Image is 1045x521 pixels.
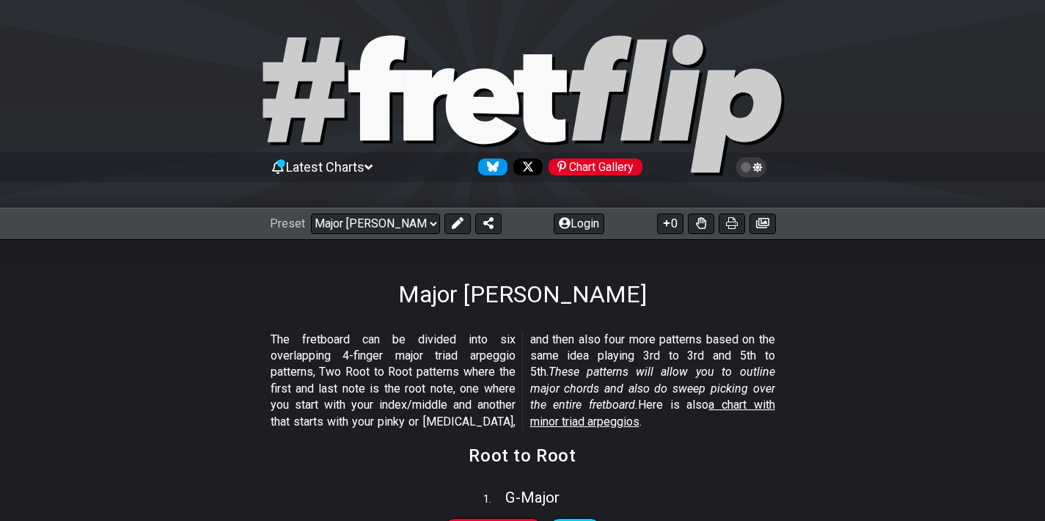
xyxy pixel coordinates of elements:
button: Create image [749,214,776,234]
span: a chart with minor triad arpeggios [530,398,775,428]
h2: Root to Root [469,448,576,464]
button: Share Preset [475,214,502,234]
p: The fretboard can be divided into six overlapping 4-finger major triad arpeggio patterns, Two Roo... [271,332,775,430]
em: These patterns will allow you to outline major chords and also do sweep picking over the entire f... [530,365,775,412]
button: Edit Preset [444,214,471,234]
span: G - Major [505,489,560,506]
a: Follow #fretflip at X [507,159,543,175]
button: Login [554,214,604,234]
span: Preset [270,216,305,230]
div: Chart Gallery [549,159,642,175]
button: 0 [657,214,683,234]
button: Toggle Dexterity for all fretkits [688,214,714,234]
button: Print [719,214,745,234]
h1: Major [PERSON_NAME] [398,280,647,308]
span: 1 . [483,492,505,508]
select: Preset [311,214,440,234]
span: Latest Charts [286,159,364,175]
a: Follow #fretflip at Bluesky [472,159,507,175]
a: #fretflip at Pinterest [543,159,642,175]
span: Toggle light / dark theme [743,161,760,174]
